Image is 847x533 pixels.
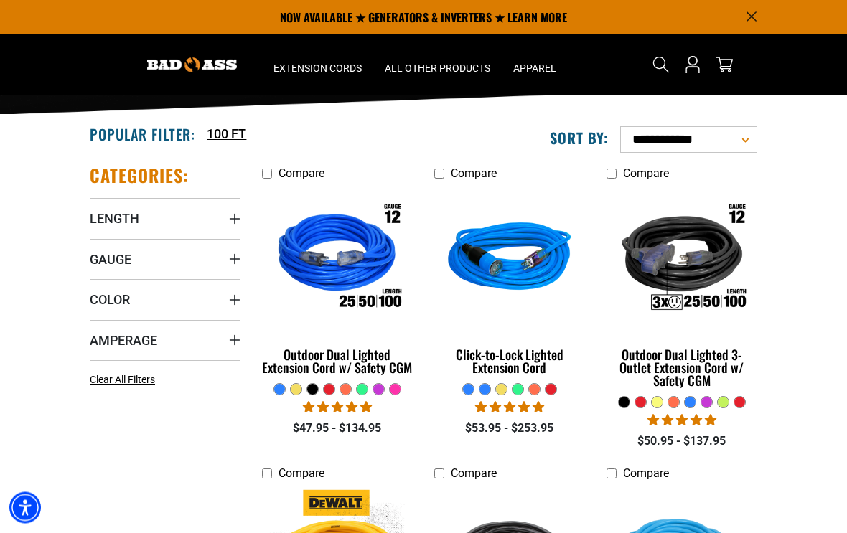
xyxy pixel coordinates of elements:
span: Compare [451,467,497,481]
h2: Popular Filter: [90,126,195,144]
a: Outdoor Dual Lighted 3-Outlet Extension Cord w/ Safety CGM Outdoor Dual Lighted 3-Outlet Extensio... [607,188,757,396]
a: blue Click-to-Lock Lighted Extension Cord [434,188,585,383]
span: Compare [279,467,324,481]
summary: Length [90,199,240,239]
summary: Color [90,280,240,320]
div: Click-to-Lock Lighted Extension Cord [434,349,585,374]
div: Outdoor Dual Lighted 3-Outlet Extension Cord w/ Safety CGM [607,349,757,387]
span: 4.81 stars [303,401,372,415]
span: Gauge [90,252,131,268]
summary: Amperage [90,321,240,361]
div: Accessibility Menu [9,492,41,524]
span: Clear All Filters [90,374,155,386]
span: 4.87 stars [475,401,544,415]
h2: Categories: [90,165,189,187]
span: Compare [623,167,669,181]
a: Clear All Filters [90,373,161,388]
div: $47.95 - $134.95 [262,420,413,438]
label: Sort by: [550,129,609,148]
a: Open this option [681,34,704,95]
summary: Gauge [90,240,240,280]
span: Compare [279,167,324,181]
span: Length [90,211,139,227]
summary: All Other Products [373,34,502,95]
span: Compare [623,467,669,481]
img: Outdoor Dual Lighted Extension Cord w/ Safety CGM [260,190,415,329]
summary: Search [650,53,673,76]
a: 100 FT [207,125,246,144]
summary: Apparel [502,34,568,95]
summary: Extension Cords [262,34,373,95]
span: Compare [451,167,497,181]
span: All Other Products [385,62,490,75]
span: 4.80 stars [647,414,716,428]
a: Outdoor Dual Lighted Extension Cord w/ Safety CGM Outdoor Dual Lighted Extension Cord w/ Safety CGM [262,188,413,383]
div: Outdoor Dual Lighted Extension Cord w/ Safety CGM [262,349,413,374]
img: Outdoor Dual Lighted 3-Outlet Extension Cord w/ Safety CGM [604,190,759,329]
span: Amperage [90,333,157,349]
span: Color [90,292,130,308]
div: $53.95 - $253.95 [434,420,585,438]
img: Bad Ass Extension Cords [147,57,237,72]
div: $50.95 - $137.95 [607,433,757,451]
img: blue [432,190,587,329]
span: Apparel [513,62,556,75]
a: cart [713,56,736,73]
span: Extension Cords [273,62,362,75]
